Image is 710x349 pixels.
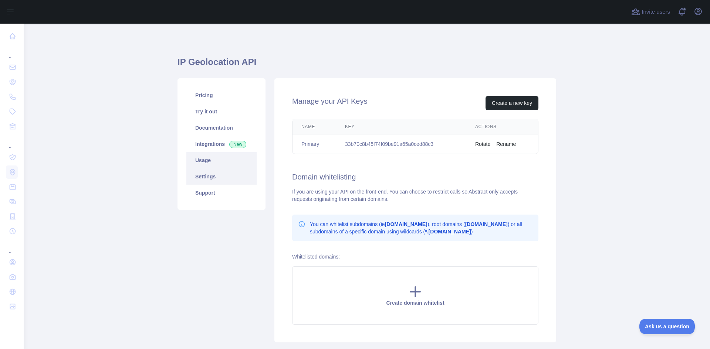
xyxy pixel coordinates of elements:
a: Documentation [186,120,257,136]
th: Key [336,119,466,134]
th: Actions [466,119,538,134]
a: Support [186,185,257,201]
span: New [229,141,246,148]
h1: IP Geolocation API [177,56,556,74]
div: ... [6,239,18,254]
td: Primary [293,134,336,154]
span: Create domain whitelist [386,300,444,306]
td: 33b70c8b45f74f09be91a65a0ced88c3 [336,134,466,154]
span: Invite users [642,8,670,16]
a: Integrations New [186,136,257,152]
iframe: Toggle Customer Support [639,319,695,334]
b: *.[DOMAIN_NAME] [425,229,471,235]
label: Whitelisted domains: [292,254,340,260]
a: Settings [186,168,257,185]
a: Try it out [186,103,257,120]
a: Pricing [186,87,257,103]
h2: Manage your API Keys [292,96,367,110]
a: Usage [186,152,257,168]
p: You can whitelist subdomains (ie ), root domains ( ) or all subdomains of a specific domain using... [310,220,532,235]
div: ... [6,134,18,149]
h2: Domain whitelisting [292,172,538,182]
button: Create a new key [486,96,538,110]
th: Name [293,119,336,134]
button: Rotate [475,140,490,148]
b: [DOMAIN_NAME] [465,221,508,227]
b: [DOMAIN_NAME] [385,221,427,227]
button: Invite users [630,6,672,18]
div: ... [6,44,18,59]
button: Rename [496,140,516,148]
div: If you are using your API on the front-end. You can choose to restrict calls so Abstract only acc... [292,188,538,203]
